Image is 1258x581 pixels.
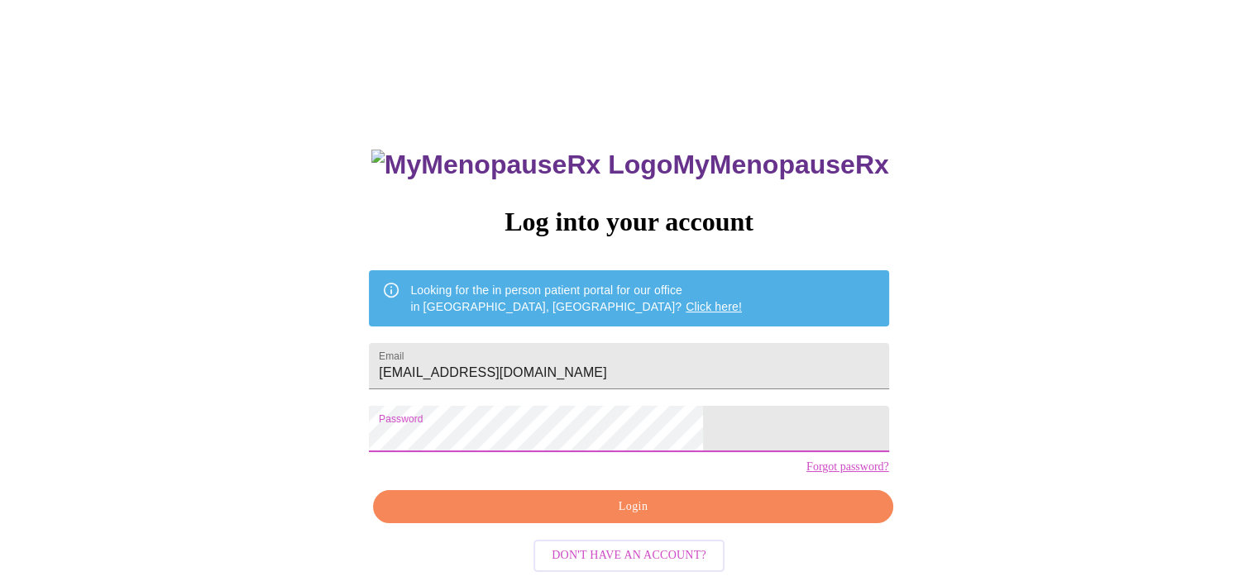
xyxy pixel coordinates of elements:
img: MyMenopauseRx Logo [371,150,672,180]
h3: Log into your account [369,207,888,237]
a: Click here! [686,300,742,313]
button: Don't have an account? [533,540,725,572]
span: Login [392,497,873,517]
span: Don't have an account? [552,545,706,566]
a: Don't have an account? [529,547,729,561]
a: Forgot password? [806,460,889,474]
h3: MyMenopauseRx [371,150,889,180]
div: Looking for the in person patient portal for our office in [GEOGRAPHIC_DATA], [GEOGRAPHIC_DATA]? [410,275,742,321]
button: Login [373,490,892,524]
